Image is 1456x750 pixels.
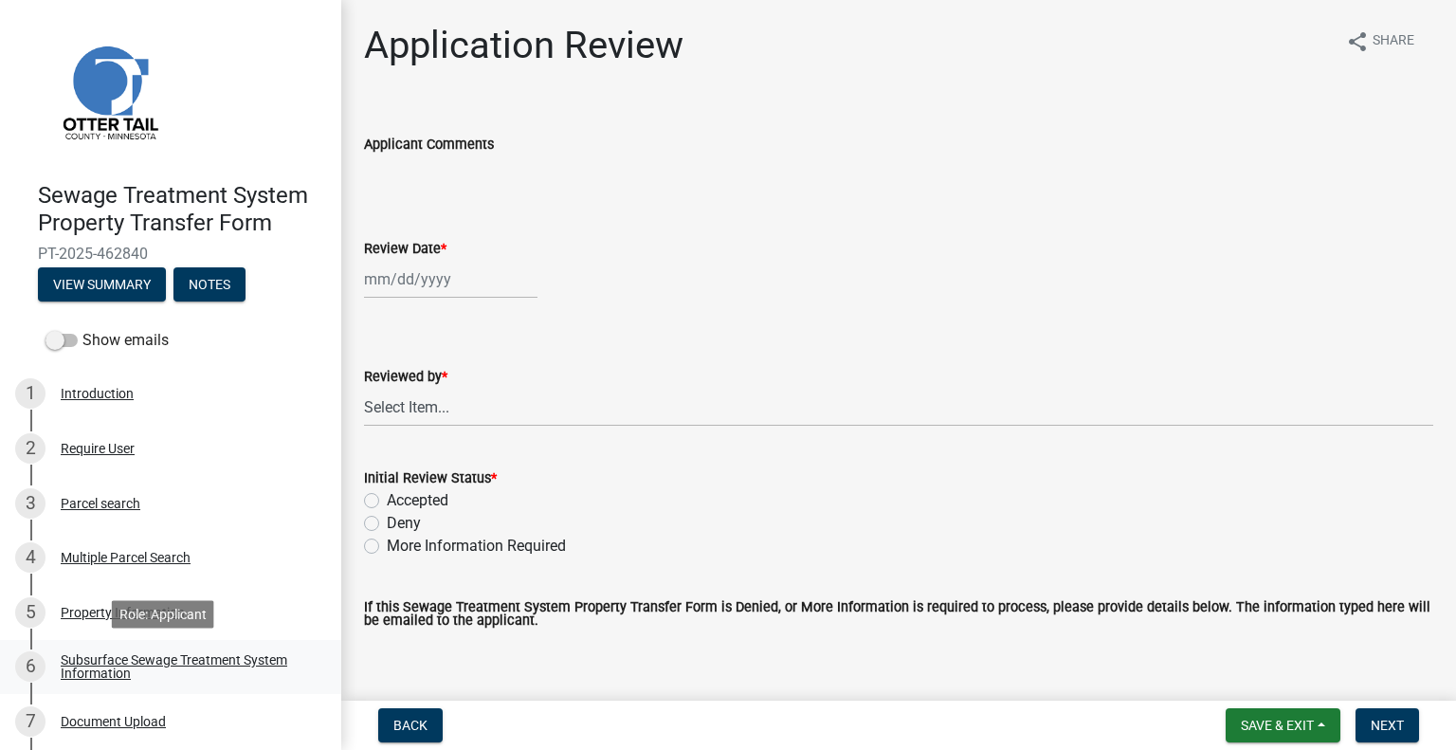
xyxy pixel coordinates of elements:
div: 2 [15,433,45,464]
wm-modal-confirm: Notes [173,278,246,293]
i: share [1346,30,1369,53]
div: Property Information [61,606,185,619]
label: Reviewed by [364,371,447,384]
button: Next [1356,708,1419,742]
div: 6 [15,651,45,682]
div: Parcel search [61,497,140,510]
button: Save & Exit [1226,708,1340,742]
span: PT-2025-462840 [38,245,303,263]
span: Next [1371,718,1404,733]
div: 1 [15,378,45,409]
h1: Application Review [364,23,683,68]
label: Initial Review Status [364,472,497,485]
button: shareShare [1331,23,1429,60]
img: Otter Tail County, Minnesota [38,20,180,162]
label: Applicant Comments [364,138,494,152]
span: Share [1373,30,1414,53]
div: 4 [15,542,45,573]
div: 3 [15,488,45,519]
label: Show emails [45,329,169,352]
label: If this Sewage Treatment System Property Transfer Form is Denied, or More Information is required... [364,601,1433,629]
div: Document Upload [61,715,166,728]
input: mm/dd/yyyy [364,260,537,299]
span: Save & Exit [1241,718,1314,733]
label: Accepted [387,489,448,512]
button: Back [378,708,443,742]
button: Notes [173,267,246,302]
div: Role: Applicant [112,600,214,628]
div: 5 [15,597,45,628]
wm-modal-confirm: Summary [38,278,166,293]
h4: Sewage Treatment System Property Transfer Form [38,182,326,237]
button: View Summary [38,267,166,302]
div: Multiple Parcel Search [61,551,191,564]
label: More Information Required [387,535,566,558]
div: 7 [15,706,45,737]
label: Review Date [364,243,446,256]
div: Require User [61,442,135,455]
div: Introduction [61,387,134,400]
div: Subsurface Sewage Treatment System Information [61,653,311,680]
span: Back [393,718,428,733]
label: Deny [387,512,421,535]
